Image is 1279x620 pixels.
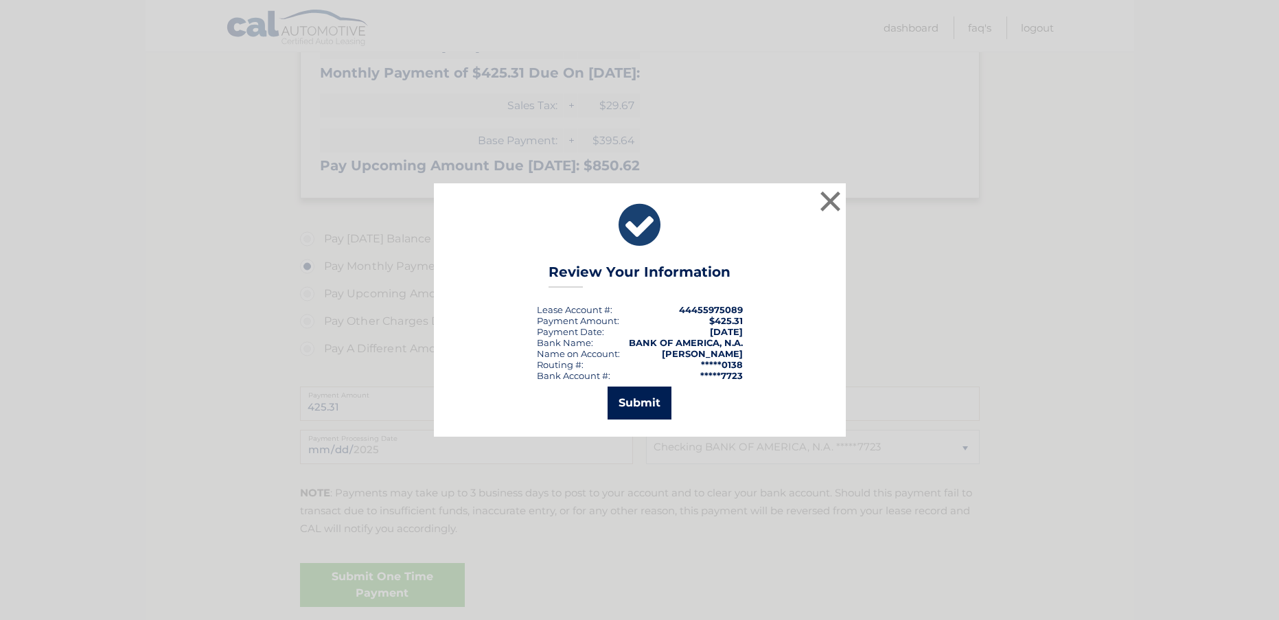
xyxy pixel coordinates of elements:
[537,348,620,359] div: Name on Account:
[537,326,604,337] div: :
[549,264,730,288] h3: Review Your Information
[709,315,743,326] span: $425.31
[537,370,610,381] div: Bank Account #:
[710,326,743,337] span: [DATE]
[537,337,593,348] div: Bank Name:
[537,359,584,370] div: Routing #:
[679,304,743,315] strong: 44455975089
[537,326,602,337] span: Payment Date
[537,315,619,326] div: Payment Amount:
[537,304,612,315] div: Lease Account #:
[629,337,743,348] strong: BANK OF AMERICA, N.A.
[662,348,743,359] strong: [PERSON_NAME]
[817,187,844,215] button: ×
[608,387,671,420] button: Submit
